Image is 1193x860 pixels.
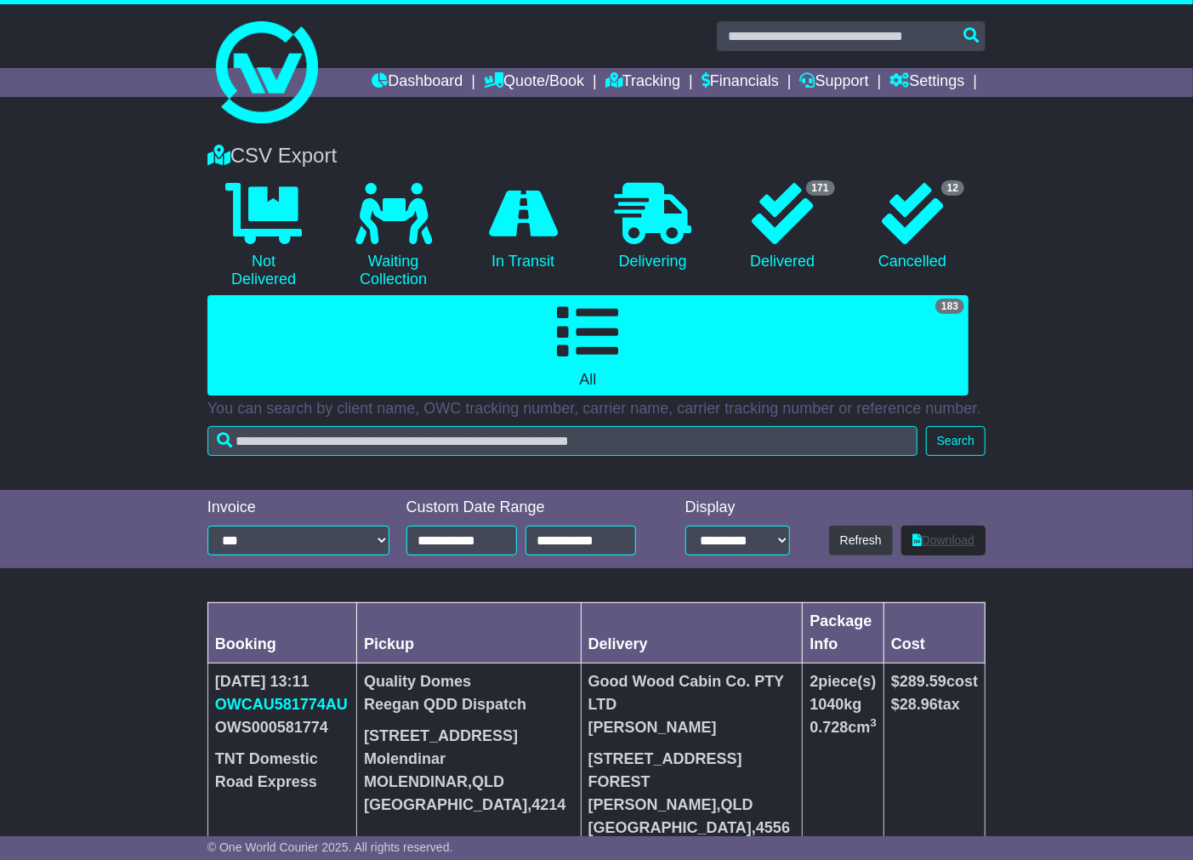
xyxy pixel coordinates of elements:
button: Search [926,426,986,456]
a: Settings [889,68,964,97]
div: [PERSON_NAME] [588,716,796,739]
div: TNT Domestic Road Express [215,748,349,794]
a: In Transit [467,177,580,277]
span: 28.96 [900,696,938,713]
a: 183 All [207,295,969,396]
span: 183 [935,299,964,314]
div: [STREET_ADDRESS] [588,748,796,771]
span: 289.59 [900,673,946,690]
span: 2 [810,673,818,690]
span: 1040 [810,696,844,713]
a: OWCAU581774AU [215,696,348,713]
a: Waiting Collection [337,177,450,295]
sup: 3 [871,716,878,729]
span: 4556 [756,819,790,836]
div: CSV Export [199,144,994,168]
div: $ cost [891,670,978,693]
div: piece(s) [810,670,877,693]
a: Support [800,68,869,97]
div: [STREET_ADDRESS] [364,725,574,748]
span: FOREST [PERSON_NAME] [588,773,717,813]
span: 12 [941,180,964,196]
div: [DATE] 13:11 [215,670,349,693]
a: Not Delivered [207,177,321,295]
div: Invoice [207,498,389,517]
span: 0.728 [810,719,848,736]
span: , [468,773,504,790]
div: Reegan QDD Dispatch [364,693,574,716]
span: , [752,819,790,836]
div: Good Wood Cabin Co. PTY LTD [588,670,796,716]
a: Dashboard [372,68,463,97]
a: 171 Delivered [726,177,839,277]
th: Booking [207,602,356,663]
span: , [717,796,753,813]
span: 4214 [531,796,565,813]
a: Delivering [597,177,710,277]
button: Refresh [829,526,893,555]
div: Display [685,498,790,517]
span: QLD [472,773,504,790]
div: Custom Date Range [406,498,655,517]
div: kg [810,693,877,716]
span: © One World Courier 2025. All rights reserved. [207,840,453,854]
span: MOLENDINAR [364,773,468,790]
div: $ tax [891,693,978,716]
th: Delivery [581,602,803,663]
div: cm [810,716,877,739]
a: Financials [702,68,779,97]
th: Pickup [357,602,582,663]
div: Quality Domes [364,670,574,693]
a: Download [901,526,986,555]
th: Cost [884,602,986,663]
a: Tracking [605,68,680,97]
span: 171 [806,180,835,196]
div: Molendinar [364,748,574,771]
span: , [527,796,565,813]
p: You can search by client name, OWC tracking number, carrier name, carrier tracking number or refe... [207,400,986,419]
th: Package Info [803,602,884,663]
div: OWS000581774 [215,716,349,739]
a: 12 Cancelled [856,177,969,277]
span: [GEOGRAPHIC_DATA] [364,796,527,813]
span: [GEOGRAPHIC_DATA] [588,819,752,836]
a: Quote/Book [484,68,584,97]
span: QLD [721,796,753,813]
